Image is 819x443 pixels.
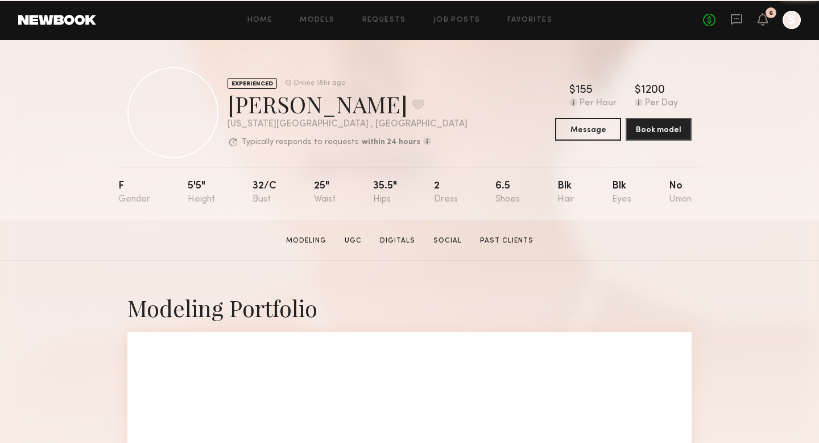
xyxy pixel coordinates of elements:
[626,118,692,141] button: Book model
[314,181,336,204] div: 25"
[247,17,273,24] a: Home
[557,181,574,204] div: Blk
[641,85,665,96] div: 1200
[375,236,420,246] a: Digitals
[569,85,576,96] div: $
[340,236,366,246] a: UGC
[580,99,617,109] div: Per Hour
[507,17,552,24] a: Favorites
[253,181,276,204] div: 32/c
[227,120,468,129] div: [US_STATE][GEOGRAPHIC_DATA] , [GEOGRAPHIC_DATA]
[293,80,345,87] div: Online 18hr ago
[555,118,621,141] button: Message
[373,181,397,204] div: 35.5"
[242,138,359,146] p: Typically responds to requests
[282,236,331,246] a: Modeling
[669,181,692,204] div: No
[188,181,215,204] div: 5'5"
[612,181,631,204] div: Blk
[227,89,468,119] div: [PERSON_NAME]
[576,85,593,96] div: 155
[227,78,277,89] div: EXPERIENCED
[475,236,538,246] a: Past Clients
[495,181,520,204] div: 6.5
[645,99,678,109] div: Per Day
[118,181,150,204] div: F
[433,17,481,24] a: Job Posts
[635,85,641,96] div: $
[127,293,692,323] div: Modeling Portfolio
[434,181,458,204] div: 2
[362,138,420,146] b: within 24 hours
[769,10,773,17] div: 6
[300,17,334,24] a: Models
[362,17,406,24] a: Requests
[783,11,801,29] a: S
[429,236,466,246] a: Social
